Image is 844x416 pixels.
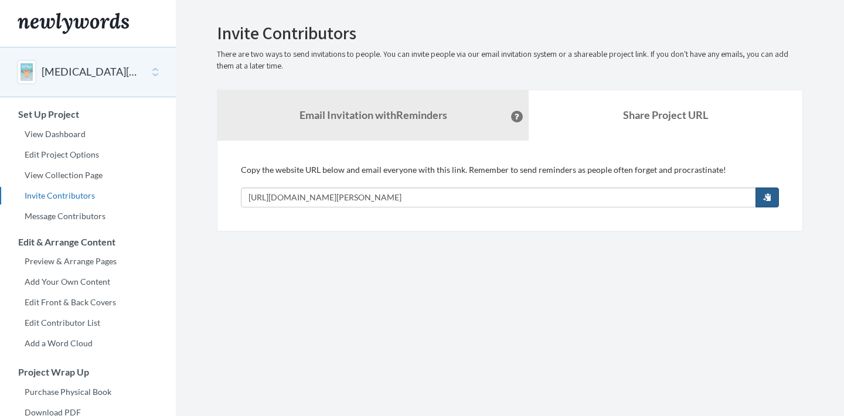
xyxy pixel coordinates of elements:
h3: Project Wrap Up [1,367,176,377]
strong: Email Invitation with Reminders [300,108,447,121]
img: Newlywords logo [18,13,129,34]
div: Copy the website URL below and email everyone with this link. Remember to send reminders as peopl... [241,164,779,207]
button: [MEDICAL_DATA][PERSON_NAME] Parental Leave Card [42,64,137,80]
h3: Edit & Arrange Content [1,237,176,247]
span: Support [25,8,67,19]
p: There are two ways to send invitations to people. You can invite people via our email invitation ... [217,49,803,72]
h2: Invite Contributors [217,23,803,43]
b: Share Project URL [623,108,708,121]
h3: Set Up Project [1,109,176,120]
